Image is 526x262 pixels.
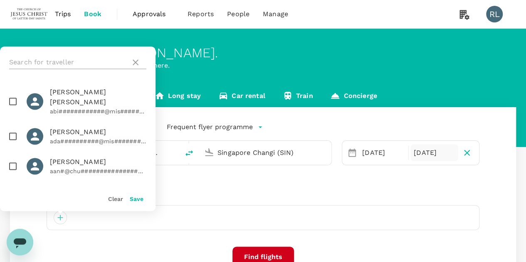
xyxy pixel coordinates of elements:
p: ada##########@mis########### [50,137,146,145]
span: Reports [188,9,214,19]
span: [PERSON_NAME] [50,157,146,167]
span: [PERSON_NAME] [50,127,146,137]
span: [PERSON_NAME] [PERSON_NAME] [50,87,146,107]
img: The Malaysian Church of Jesus Christ of Latter-day Saints [10,5,48,23]
div: Travellers [47,192,479,202]
div: RL [486,6,503,22]
p: aan#@chu#################### [50,167,146,175]
span: Manage [263,9,288,19]
span: Book [84,9,101,19]
button: Frequent flyer programme [167,122,263,132]
button: Open [173,152,175,153]
button: Save [130,196,143,202]
button: Clear [108,196,123,202]
span: Trips [55,9,71,19]
p: Frequent flyer programme [167,122,253,132]
a: Long stay [146,87,210,107]
iframe: Button to launch messaging window [7,229,33,255]
p: Planning a business trip? Get started from here. [10,61,516,71]
button: delete [179,143,199,163]
span: People [227,9,249,19]
div: Welcome back , [PERSON_NAME] . [10,45,516,61]
span: Approvals [133,9,174,19]
a: Car rental [210,87,274,107]
a: Train [274,87,322,107]
a: Concierge [321,87,385,107]
input: Search for traveller [9,56,127,69]
div: [DATE] [410,144,458,161]
p: abi############@mis########### [50,107,146,115]
button: Open [326,152,327,153]
input: Going to [217,146,314,159]
div: [DATE] [359,144,407,161]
